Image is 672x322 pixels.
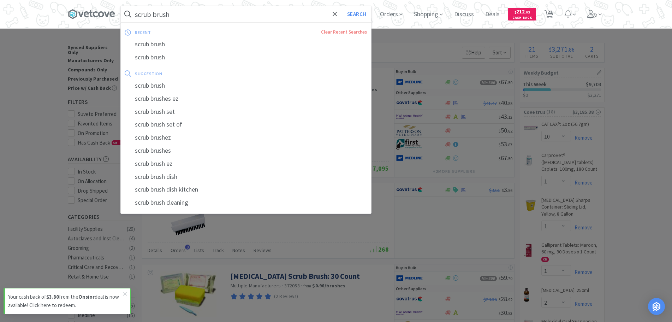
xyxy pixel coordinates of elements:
span: Cash Back [512,16,532,21]
p: Your cash back of from the deal is now available! Click here to redeem. [8,293,123,310]
div: scrub brushez [121,131,371,144]
div: scrub brush [121,79,371,92]
div: Open Intercom Messenger [648,298,665,315]
div: scrub brush set of [121,118,371,131]
div: scrub brushes ez [121,92,371,105]
div: scrub brushes [121,144,371,157]
div: scrub brush set [121,105,371,118]
span: 212 [515,8,530,15]
button: Search [342,6,371,22]
a: Discuss [451,11,477,18]
div: suggestion [135,68,264,79]
a: $212.82Cash Back [508,5,536,24]
div: scrub brush ez [121,157,371,170]
div: scrub brush [121,51,371,64]
div: scrub brush [121,38,371,51]
span: . 82 [525,10,530,14]
div: scrub brush dish [121,170,371,183]
a: 21 [542,12,556,18]
a: Deals [482,11,502,18]
strong: Onsior [78,293,95,300]
div: scrub brush cleaning [121,196,371,209]
strong: $3.80 [46,293,59,300]
input: Search by item, sku, manufacturer, ingredient, size... [121,6,371,22]
div: recent [135,27,236,38]
div: scrub brush dish kitchen [121,183,371,196]
a: Clear Recent Searches [321,29,367,35]
span: $ [515,10,516,14]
